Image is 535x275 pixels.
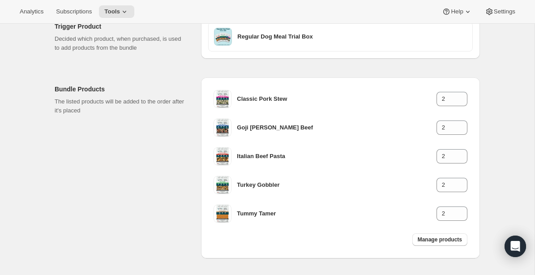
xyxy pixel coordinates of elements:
span: Tools [104,8,120,15]
img: TS_ClassicPorkStew-7x10_Package-1000x1000.png [214,90,231,108]
h3: Turkey Gobbler [237,180,436,189]
button: Settings [479,5,521,18]
button: Subscriptions [51,5,97,18]
img: TSWebsite_TrialBoxes_RegularDog_5b8261bb-bc24-4aa0-b038-6bcccddf089d.png [214,28,232,46]
h2: Bundle Products [55,85,187,94]
span: Manage products [418,236,462,243]
span: Analytics [20,8,43,15]
h3: Classic Pork Stew [237,95,436,103]
h3: Tummy Tamer [237,209,436,218]
h2: Trigger Product [55,22,187,31]
div: Open Intercom Messenger [505,236,526,257]
button: Tools [99,5,134,18]
p: Decided which product, when purchased, is used to add products from the bundle [55,34,187,52]
p: The listed products will be added to the order after it's placed [55,97,187,115]
h3: Italian Beef Pasta [237,152,436,161]
button: Analytics [14,5,49,18]
h3: Regular Dog Meal Trial Box [237,32,467,41]
img: TS_GojiBerryBeef-7x10_Package-1000x1000_48c63fc4-87e0-42ae-a160-420469605878.png [214,119,231,137]
span: Help [451,8,463,15]
img: TS_ItalianBeefPasta-7x10_Package-1000x1000.png [214,147,231,165]
img: TS_TummyTamer-7x10_Package-1000x1000.png [214,205,231,223]
span: Subscriptions [56,8,92,15]
img: TS_TurkeyGobbler-7x10_Package-1000x1000.png [214,176,231,194]
h3: Goji [PERSON_NAME] Beef [237,123,436,132]
button: Manage products [412,233,467,246]
button: Help [437,5,477,18]
span: Settings [494,8,515,15]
